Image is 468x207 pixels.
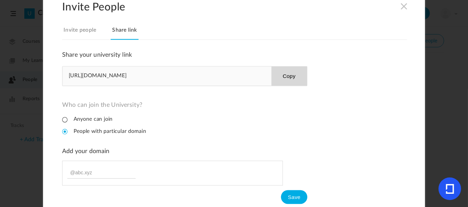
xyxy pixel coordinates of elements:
[62,101,307,109] h3: Who can join the University?
[281,190,308,204] button: Save
[62,128,146,135] li: People with particular domain
[62,116,112,123] li: Anyone can join
[62,148,109,154] span: Add your domain
[62,0,425,13] h2: Invite People
[69,72,127,79] span: [URL][DOMAIN_NAME]
[271,66,307,86] button: Copy
[62,51,132,58] span: Share your university link
[62,25,98,40] a: Invite people
[67,167,136,178] input: @abc.xyz
[111,25,139,40] a: Share link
